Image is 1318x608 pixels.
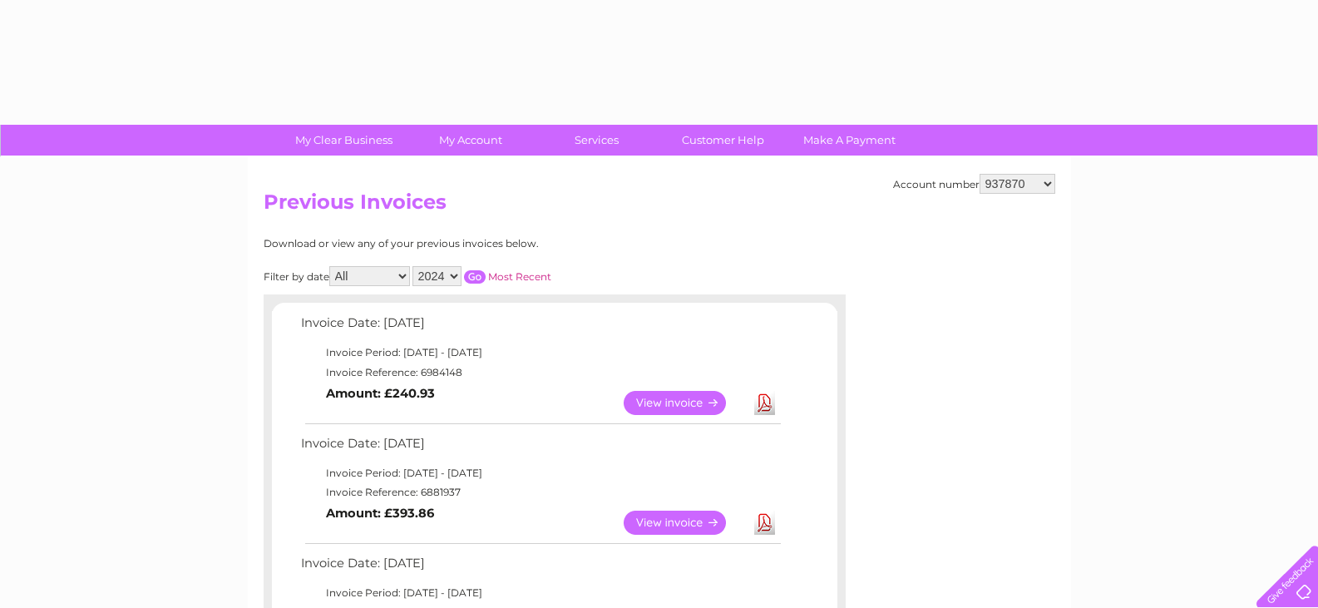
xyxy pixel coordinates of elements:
td: Invoice Reference: 6984148 [297,363,783,383]
a: My Clear Business [275,125,412,156]
div: Filter by date [264,266,700,286]
a: Make A Payment [781,125,918,156]
a: Customer Help [654,125,792,156]
td: Invoice Period: [DATE] - [DATE] [297,583,783,603]
a: Download [754,511,775,535]
a: My Account [402,125,539,156]
td: Invoice Reference: 6881937 [297,482,783,502]
a: View [624,391,746,415]
b: Amount: £240.93 [326,386,435,401]
div: Download or view any of your previous invoices below. [264,238,700,250]
a: View [624,511,746,535]
td: Invoice Date: [DATE] [297,552,783,583]
a: Download [754,391,775,415]
td: Invoice Date: [DATE] [297,312,783,343]
a: Most Recent [488,270,551,283]
a: Services [528,125,665,156]
td: Invoice Period: [DATE] - [DATE] [297,463,783,483]
h2: Previous Invoices [264,190,1055,222]
td: Invoice Date: [DATE] [297,433,783,463]
td: Invoice Period: [DATE] - [DATE] [297,343,783,363]
div: Account number [893,174,1055,194]
b: Amount: £393.86 [326,506,434,521]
